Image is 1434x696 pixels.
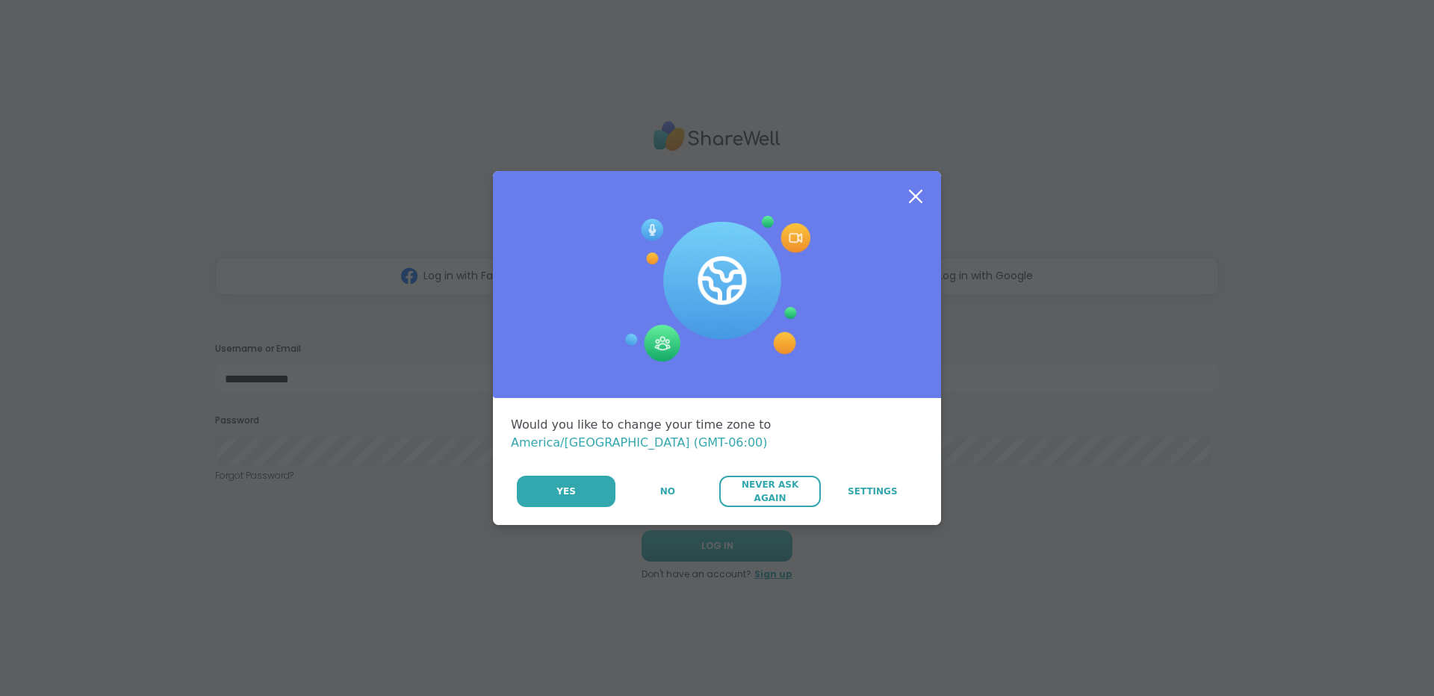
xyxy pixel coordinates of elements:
[848,485,898,498] span: Settings
[617,476,718,507] button: No
[517,476,615,507] button: Yes
[822,476,923,507] a: Settings
[719,476,820,507] button: Never Ask Again
[556,485,576,498] span: Yes
[511,416,923,452] div: Would you like to change your time zone to
[660,485,675,498] span: No
[624,216,810,362] img: Session Experience
[727,478,813,505] span: Never Ask Again
[511,435,768,450] span: America/[GEOGRAPHIC_DATA] (GMT-06:00)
